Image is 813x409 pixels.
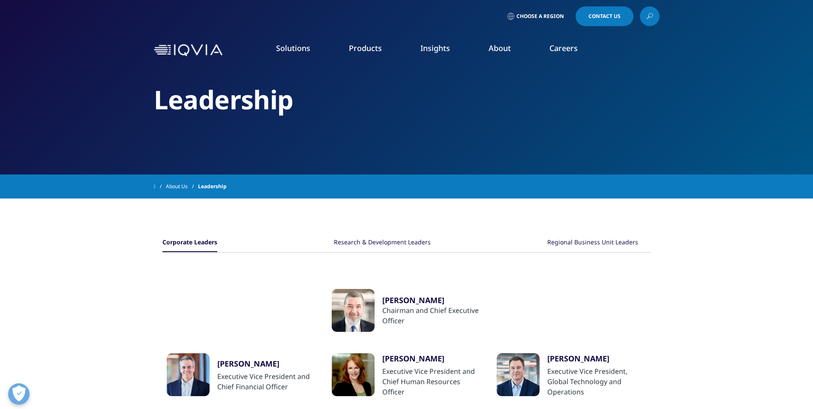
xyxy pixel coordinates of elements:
[547,366,647,397] div: Executive Vice President, Global Technology and Operations
[382,295,482,305] a: [PERSON_NAME]
[198,179,227,194] span: Leadership
[166,179,198,194] a: About Us
[382,353,482,366] a: [PERSON_NAME]
[588,14,621,19] span: Contact Us
[226,30,660,70] nav: Primary
[549,43,578,53] a: Careers
[217,371,317,392] div: Executive Vice President and Chief Financial Officer
[576,6,633,26] a: Contact Us
[276,43,310,53] a: Solutions
[162,234,217,252] button: Corporate Leaders
[382,353,482,364] div: [PERSON_NAME]
[516,13,564,20] span: Choose a Region
[547,353,647,366] a: [PERSON_NAME]
[382,305,482,326] div: Chairman and Chief Executive Officer
[547,234,638,252] button: Regional Business Unit Leaders
[547,353,647,364] div: [PERSON_NAME]
[489,43,511,53] a: About
[8,383,30,405] button: Open Preferences
[420,43,450,53] a: Insights
[382,366,482,397] div: Executive Vice President and Chief Human Resources Officer
[349,43,382,53] a: Products
[217,358,317,371] a: [PERSON_NAME]
[217,358,317,369] div: [PERSON_NAME]
[154,44,222,57] img: IQVIA Healthcare Information Technology and Pharma Clinical Research Company
[154,84,660,116] h2: Leadership
[334,234,431,252] button: Research & Development Leaders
